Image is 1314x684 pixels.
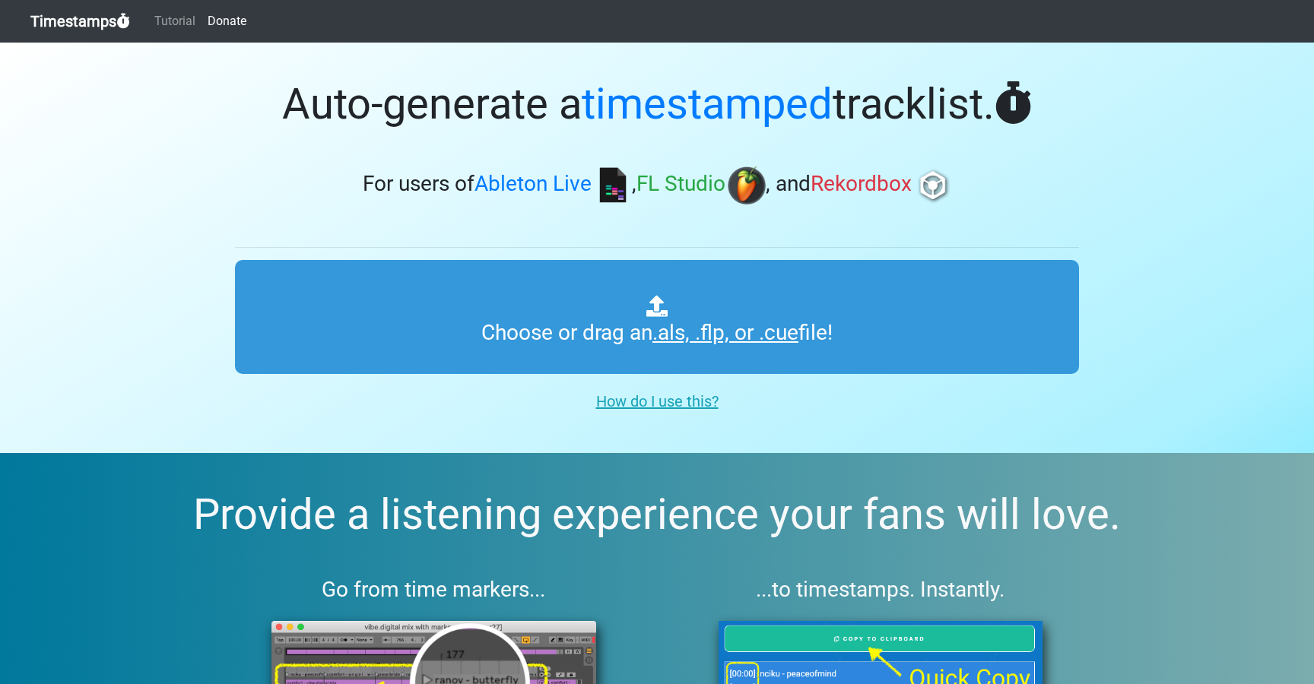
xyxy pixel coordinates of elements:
u: How do I use this? [596,392,719,410]
span: Rekordbox [811,172,912,197]
a: Tutorial [148,6,202,36]
a: Donate [202,6,252,36]
span: timestamped [582,79,833,129]
h3: ...to timestamps. Instantly. [682,577,1080,603]
img: rb.png [914,166,952,204]
h3: For users of , , and [235,166,1079,204]
img: ableton.png [594,166,632,204]
h1: Auto-generate a tracklist. [235,79,1079,130]
a: Timestamps [30,6,130,36]
h2: Provide a listening experience your fans will love. [36,489,1277,540]
span: FL Studio [636,172,725,197]
h3: Go from time markers... [235,577,633,603]
img: fl.png [728,166,766,204]
span: Ableton Live [474,172,592,197]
